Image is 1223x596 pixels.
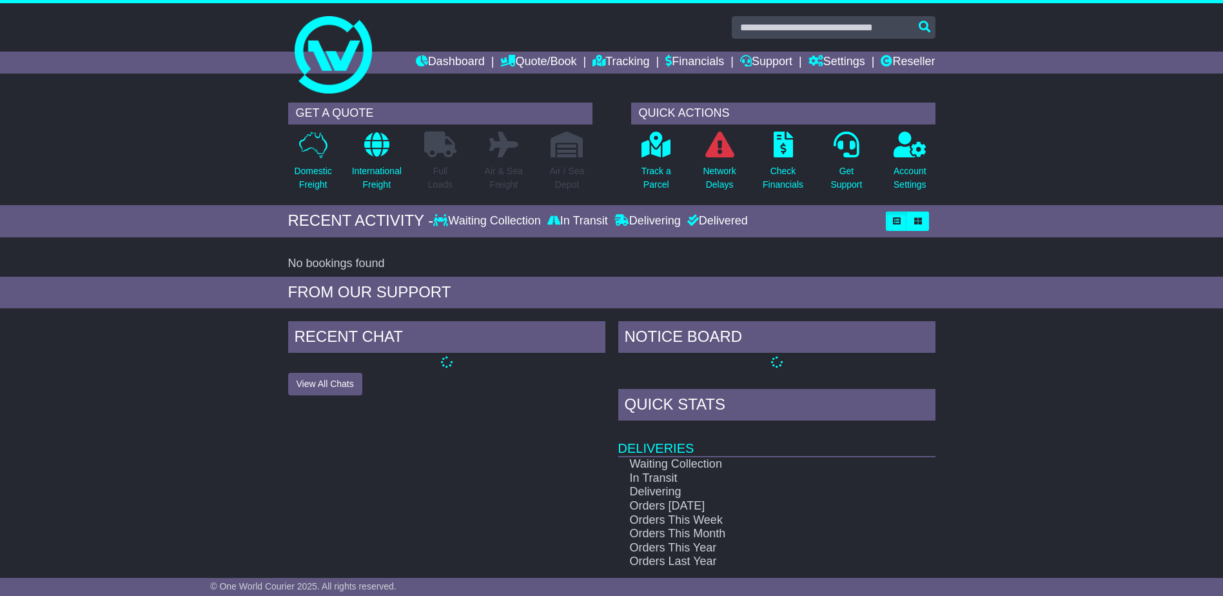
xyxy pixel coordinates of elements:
p: Domestic Freight [294,164,331,192]
td: Orders This Year [618,541,890,555]
div: No bookings found [288,257,935,271]
p: Air & Sea Freight [485,164,523,192]
a: CheckFinancials [762,131,804,199]
td: Orders This Week [618,513,890,528]
button: View All Chats [288,373,362,395]
a: DomesticFreight [293,131,332,199]
td: Orders [DATE] [618,499,890,513]
div: Delivering [611,214,684,228]
a: AccountSettings [893,131,927,199]
div: GET A QUOTE [288,103,592,124]
div: FROM OUR SUPPORT [288,283,935,302]
td: Orders This Month [618,527,890,541]
div: Delivered [684,214,748,228]
a: InternationalFreight [351,131,402,199]
a: Reseller [881,52,935,74]
p: Air / Sea Depot [550,164,585,192]
td: Delivering [618,485,890,499]
p: Track a Parcel [641,164,671,192]
p: Network Delays [703,164,736,192]
p: Check Financials [763,164,803,192]
div: RECENT ACTIVITY - [288,212,434,230]
a: Dashboard [416,52,485,74]
div: NOTICE BOARD [618,321,935,356]
td: Waiting Collection [618,457,890,472]
div: Waiting Collection [433,214,543,228]
a: GetSupport [830,131,863,199]
span: © One World Courier 2025. All rights reserved. [210,581,396,591]
p: Full Loads [424,164,456,192]
a: NetworkDelays [702,131,736,199]
div: RECENT CHAT [288,321,605,356]
p: International Freight [352,164,402,192]
a: Financials [665,52,724,74]
a: Support [740,52,792,74]
div: Quick Stats [618,389,935,424]
p: Account Settings [894,164,926,192]
a: Tracking [592,52,649,74]
a: Quote/Book [500,52,576,74]
a: Settings [808,52,865,74]
td: Orders Last Year [618,555,890,569]
td: Deliveries [618,424,935,457]
td: In Transit [618,472,890,486]
p: Get Support [830,164,862,192]
div: QUICK ACTIONS [631,103,935,124]
a: Track aParcel [641,131,672,199]
div: In Transit [544,214,611,228]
